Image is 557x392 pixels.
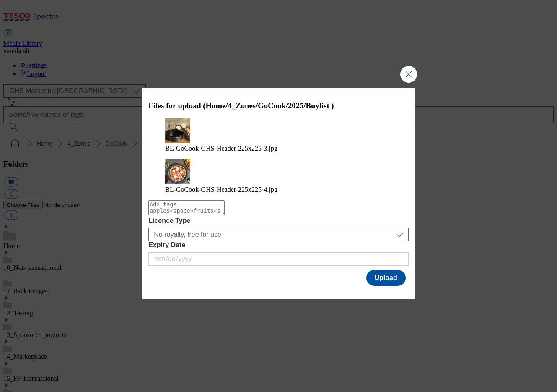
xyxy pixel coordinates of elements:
label: Licence Type [148,217,409,225]
figcaption: BL-GoCook-GHS-Header-225x225-4.jpg [165,186,392,193]
img: preview [165,118,190,143]
button: Close Modal [400,66,417,83]
button: Upload [366,270,406,286]
div: Modal [142,88,415,300]
figcaption: BL-GoCook-GHS-Header-225x225-3.jpg [165,145,392,152]
img: preview [165,159,190,184]
h3: Files for upload (Home/4_Zones/GoCook/2025/Buylist ) [148,101,409,110]
label: Expiry Date [148,241,409,249]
